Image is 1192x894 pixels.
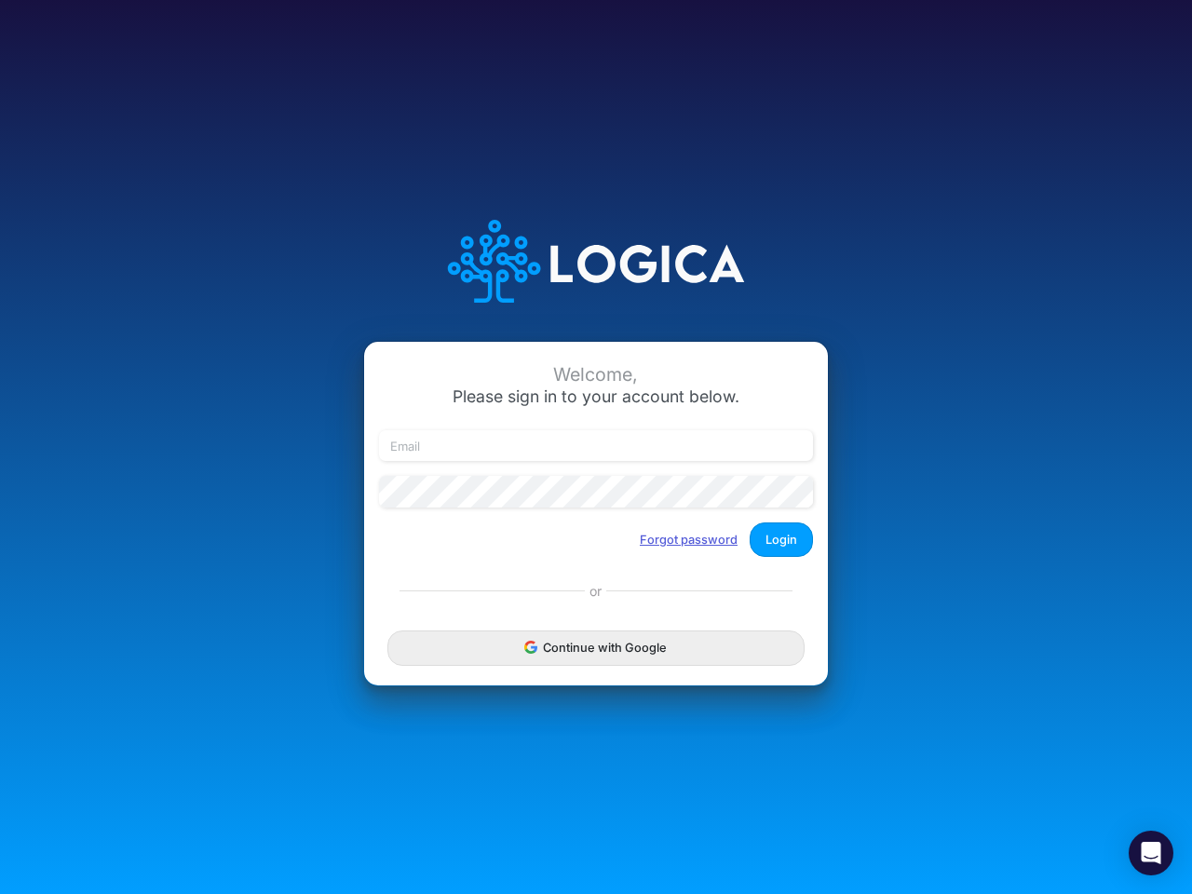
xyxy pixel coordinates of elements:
div: Welcome, [379,364,813,386]
span: Please sign in to your account below. [453,386,739,406]
button: Continue with Google [387,630,805,665]
div: Open Intercom Messenger [1129,831,1173,875]
button: Forgot password [628,524,750,555]
input: Email [379,430,813,462]
button: Login [750,522,813,557]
